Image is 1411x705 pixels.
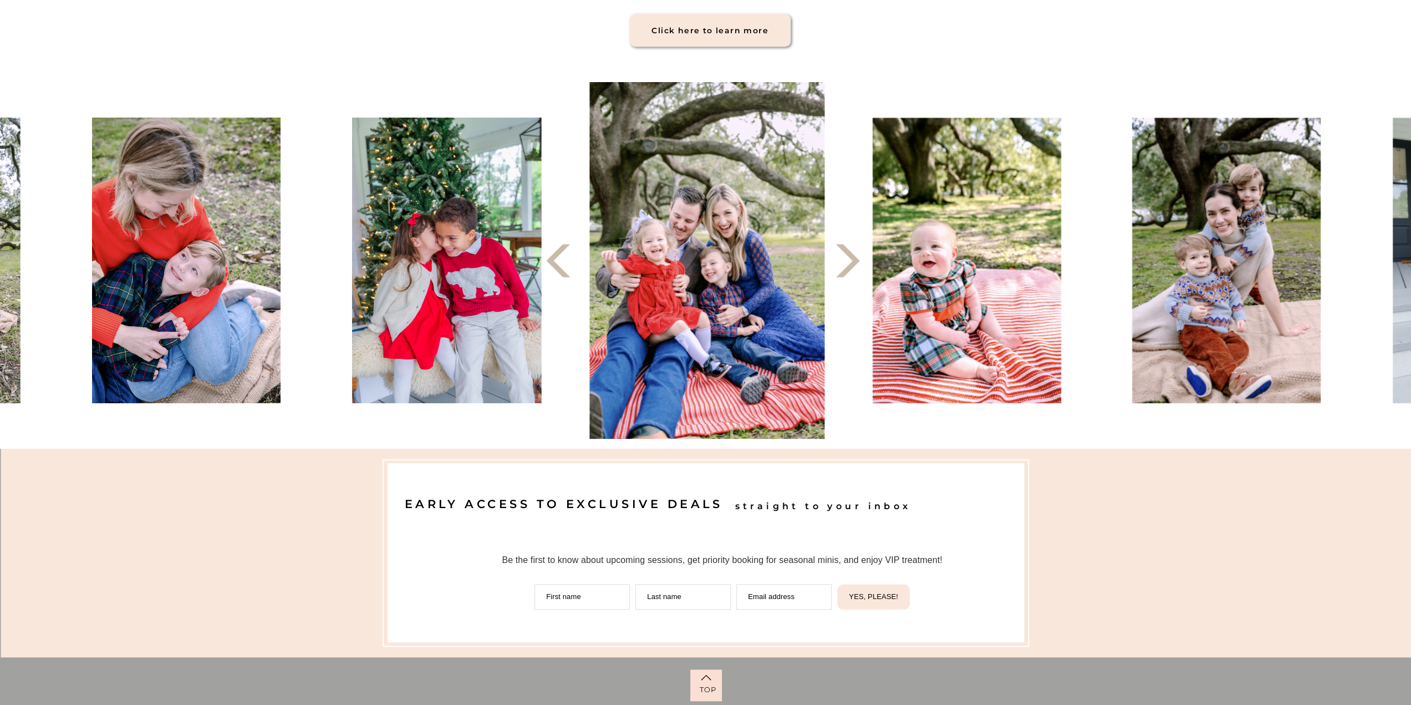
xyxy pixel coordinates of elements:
[837,584,910,610] button: YES, PLEASE!
[1132,118,1321,403] img: Family Christmas mini session in Houston with Mari Boscardin Photography — outdoor holiday photos...
[91,118,280,403] img: Family Christmas mini session in Houston with Mari Boscardin Photography — outdoor holiday photos...
[700,686,712,693] a: top
[589,82,824,439] img: Family Christmas mini session in Houston with Mari Boscardin Photography — outdoor holiday photos...
[735,496,914,509] h3: straight to your inbox
[405,497,726,523] h2: EARLY ACCESS TO EXCLUSIVE DEALS
[352,118,541,403] img: Family Christmas mini session in Houston with Mari Boscardin Photography — porch session, christm...
[465,553,980,567] div: Be the first to know about upcoming sessions, get priority booking for seasonal minis, and enjoy ...
[872,118,1061,403] img: Family Christmas mini session in Houston with Mari Boscardin Photography — outdoor holiday photos...
[630,23,791,40] a: Click here to learn more
[849,592,898,601] span: YES, PLEASE!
